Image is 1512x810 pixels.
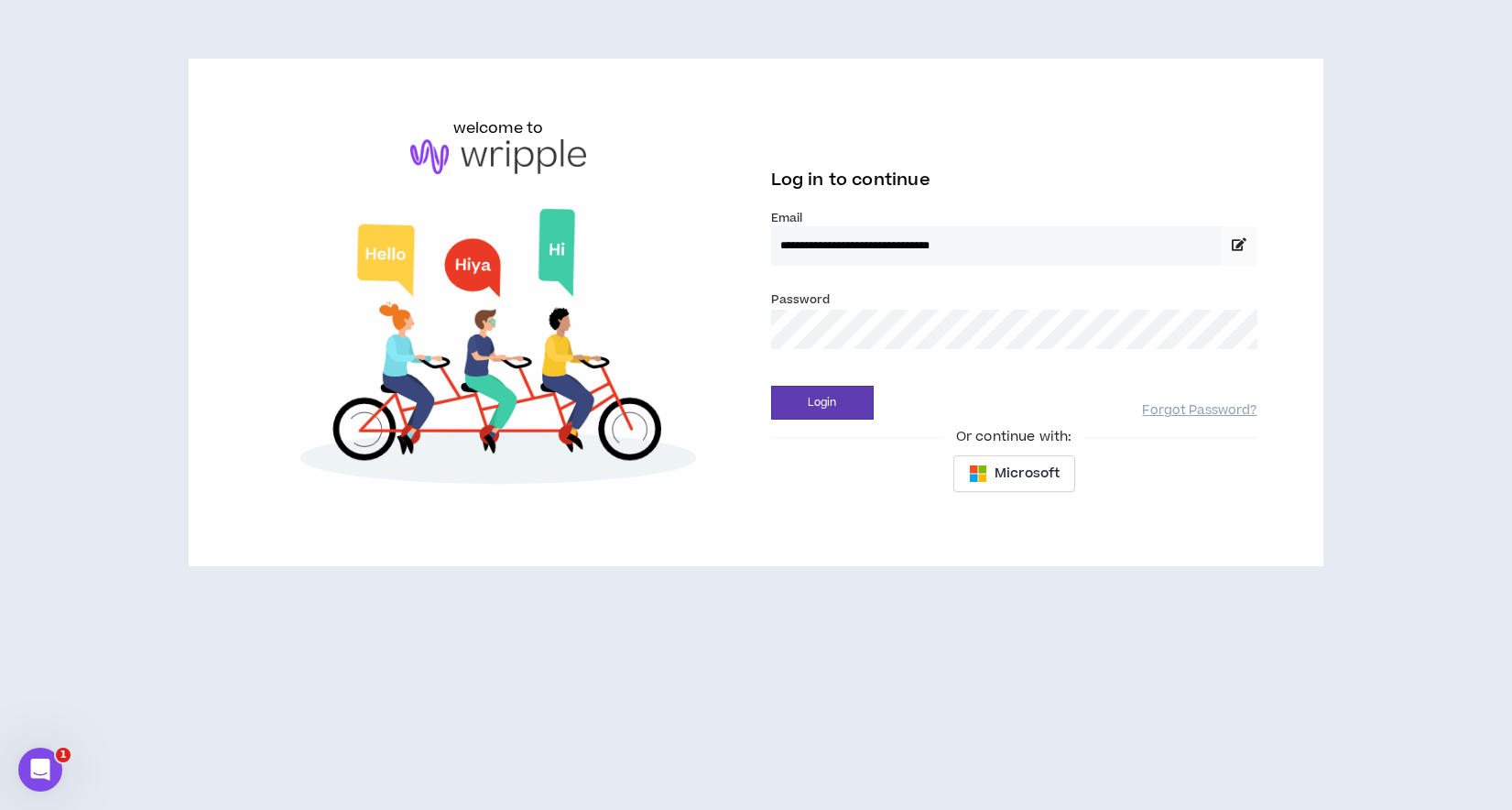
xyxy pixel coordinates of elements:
label: Password [771,291,831,308]
button: Login [771,386,874,420]
button: Microsoft [953,455,1075,492]
span: Microsoft [995,464,1060,484]
a: Forgot Password? [1142,402,1256,420]
span: 1 [56,748,71,762]
span: Or continue with: [943,427,1084,447]
iframe: Intercom live chat [18,748,62,792]
h6: welcome to [453,117,544,139]
span: Log in to continue [771,169,930,192]
img: Welcome to Wripple [255,192,741,508]
img: logo-brand.png [410,139,586,174]
label: Email [771,210,1257,226]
